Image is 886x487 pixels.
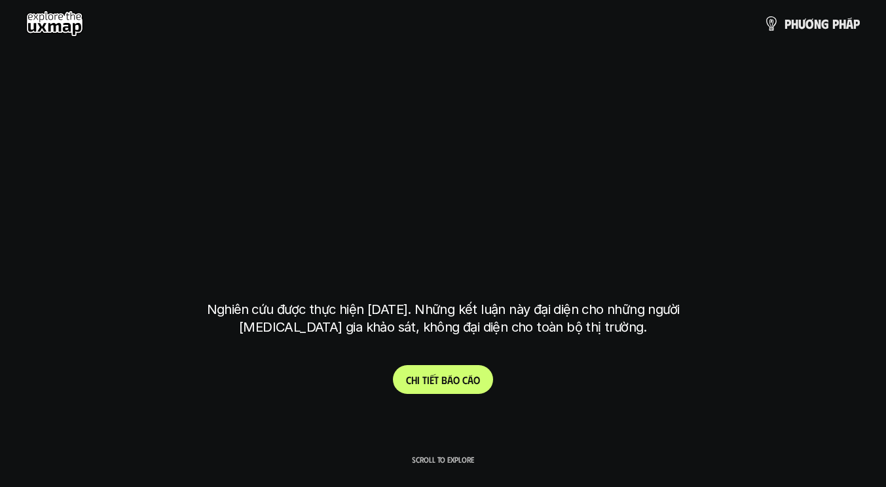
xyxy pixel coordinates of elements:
[417,374,420,386] span: i
[198,301,689,336] p: Nghiên cứu được thực hiện [DATE]. Những kết luận này đại diện cho những người [MEDICAL_DATA] gia ...
[805,16,814,31] span: ơ
[412,455,474,464] p: Scroll to explore
[832,16,839,31] span: p
[422,374,427,386] span: t
[398,97,498,112] h6: Kết quả nghiên cứu
[764,10,860,37] a: phươngpháp
[791,16,798,31] span: h
[430,374,434,386] span: ế
[210,233,676,288] h1: tại [GEOGRAPHIC_DATA]
[427,374,430,386] span: i
[468,374,473,386] span: á
[853,16,860,31] span: p
[441,374,447,386] span: b
[473,374,480,386] span: o
[814,16,821,31] span: n
[462,374,468,386] span: c
[821,16,829,31] span: g
[406,374,411,386] span: C
[434,374,439,386] span: t
[846,16,853,31] span: á
[393,365,493,394] a: Chitiếtbáocáo
[798,16,805,31] span: ư
[204,129,682,184] h1: phạm vi công việc của
[411,374,417,386] span: h
[447,374,453,386] span: á
[839,16,846,31] span: h
[453,374,460,386] span: o
[784,16,791,31] span: p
